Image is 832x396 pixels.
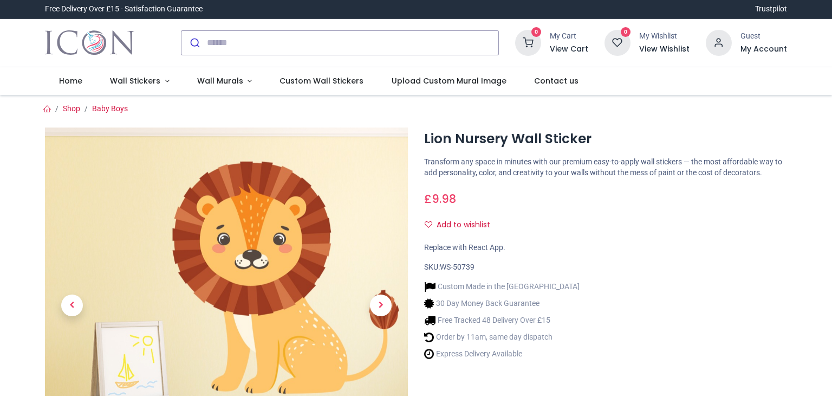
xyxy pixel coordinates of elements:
[639,44,690,55] a: View Wishlist
[440,263,474,271] span: WS-50739
[45,28,134,58] img: Icon Wall Stickers
[197,75,243,86] span: Wall Murals
[531,27,542,37] sup: 0
[424,157,787,178] p: Transform any space in minutes with our premium easy-to-apply wall stickers — the most affordable...
[424,348,580,360] li: Express Delivery Available
[45,4,203,15] div: Free Delivery Over £15 - Satisfaction Guarantee
[639,31,690,42] div: My Wishlist
[740,44,787,55] a: My Account
[63,104,80,113] a: Shop
[392,75,506,86] span: Upload Custom Mural Image
[432,191,456,207] span: 9.98
[515,37,541,46] a: 0
[424,130,787,148] h1: Lion Nursery Wall Sticker
[424,281,580,292] li: Custom Made in the [GEOGRAPHIC_DATA]
[550,44,588,55] a: View Cart
[61,295,83,316] span: Previous
[604,37,630,46] a: 0
[755,4,787,15] a: Trustpilot
[110,75,160,86] span: Wall Stickers
[424,315,580,326] li: Free Tracked 48 Delivery Over £15
[424,191,456,207] span: £
[424,331,580,343] li: Order by 11am, same day dispatch
[96,67,183,95] a: Wall Stickers
[92,104,128,113] a: Baby Boys
[181,31,207,55] button: Submit
[370,295,392,316] span: Next
[183,67,266,95] a: Wall Murals
[45,28,134,58] a: Logo of Icon Wall Stickers
[59,75,82,86] span: Home
[550,31,588,42] div: My Cart
[424,298,580,309] li: 30 Day Money Back Guarantee
[279,75,363,86] span: Custom Wall Stickers
[740,31,787,42] div: Guest
[424,262,787,273] div: SKU:
[534,75,578,86] span: Contact us
[424,216,499,234] button: Add to wishlistAdd to wishlist
[424,242,787,253] div: Replace with React App.
[425,221,432,228] i: Add to wishlist
[621,27,631,37] sup: 0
